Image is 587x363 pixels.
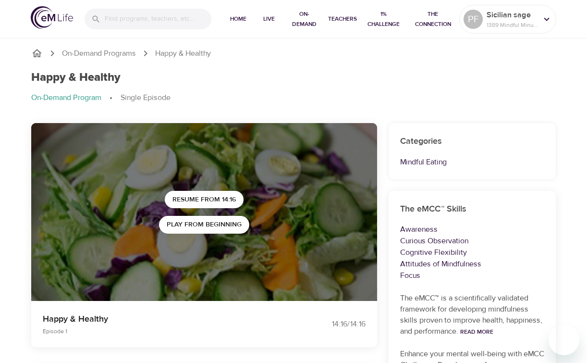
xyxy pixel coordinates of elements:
[288,9,320,29] span: On-Demand
[400,235,544,247] p: Curious Observation
[62,48,136,59] a: On-Demand Programs
[31,6,73,29] img: logo
[487,9,538,21] p: Sicilian sage
[159,216,249,234] button: Play from beginning
[165,191,244,209] button: Resume from 14:16
[487,21,538,29] p: 1389 Mindful Minutes
[293,319,366,330] div: 14:16 / 14:16
[121,92,171,103] p: Single Episode
[155,48,211,59] p: Happy & Healthy
[400,258,544,270] p: Attitudes of Mindfulness
[31,48,556,59] nav: breadcrumb
[460,328,493,336] a: Read More
[365,9,403,29] span: 1% Challenge
[167,219,242,231] span: Play from beginning
[410,9,455,29] span: The Connection
[400,135,544,149] h6: Categories
[31,71,121,85] h1: Happy & Healthy
[257,14,281,24] span: Live
[400,156,544,168] p: Mindful Eating
[400,293,544,337] p: The eMCC™ is a scientifically validated framework for developing mindfulness skills proven to imp...
[400,224,544,235] p: Awareness
[31,92,556,104] nav: breadcrumb
[400,247,544,258] p: Cognitive Flexibility
[43,327,282,336] p: Episode 1
[105,9,211,29] input: Find programs, teachers, etc...
[464,10,483,29] div: PF
[549,325,579,355] iframe: Button to launch messaging window
[43,313,282,325] p: Happy & Healthy
[400,202,544,216] h6: The eMCC™ Skills
[172,194,236,206] span: Resume from 14:16
[400,270,544,281] p: Focus
[31,92,101,103] p: On-Demand Program
[227,14,250,24] span: Home
[328,14,357,24] span: Teachers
